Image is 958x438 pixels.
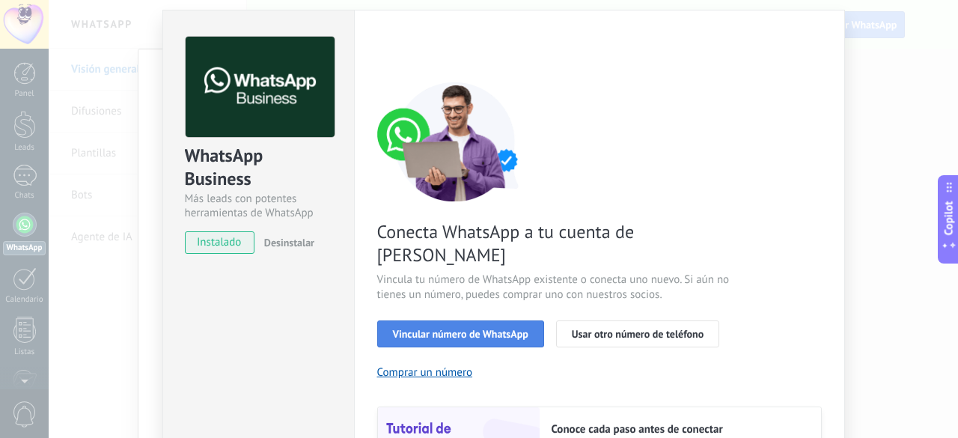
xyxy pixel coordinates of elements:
span: Desinstalar [264,236,314,249]
button: Vincular número de WhatsApp [377,320,544,347]
button: Desinstalar [258,231,314,254]
span: Copilot [942,201,957,235]
h2: Conoce cada paso antes de conectar [552,422,806,437]
span: instalado [186,231,254,254]
div: WhatsApp Business [185,144,332,192]
span: Vincular número de WhatsApp [393,329,528,339]
button: Usar otro número de teléfono [556,320,719,347]
button: Comprar un número [377,365,473,380]
span: Vincula tu número de WhatsApp existente o conecta uno nuevo. Si aún no tienes un número, puedes c... [377,273,733,302]
img: logo_main.png [186,37,335,138]
span: Usar otro número de teléfono [572,329,704,339]
img: connect number [377,82,534,201]
span: Conecta WhatsApp a tu cuenta de [PERSON_NAME] [377,220,733,267]
div: Más leads con potentes herramientas de WhatsApp [185,192,332,220]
